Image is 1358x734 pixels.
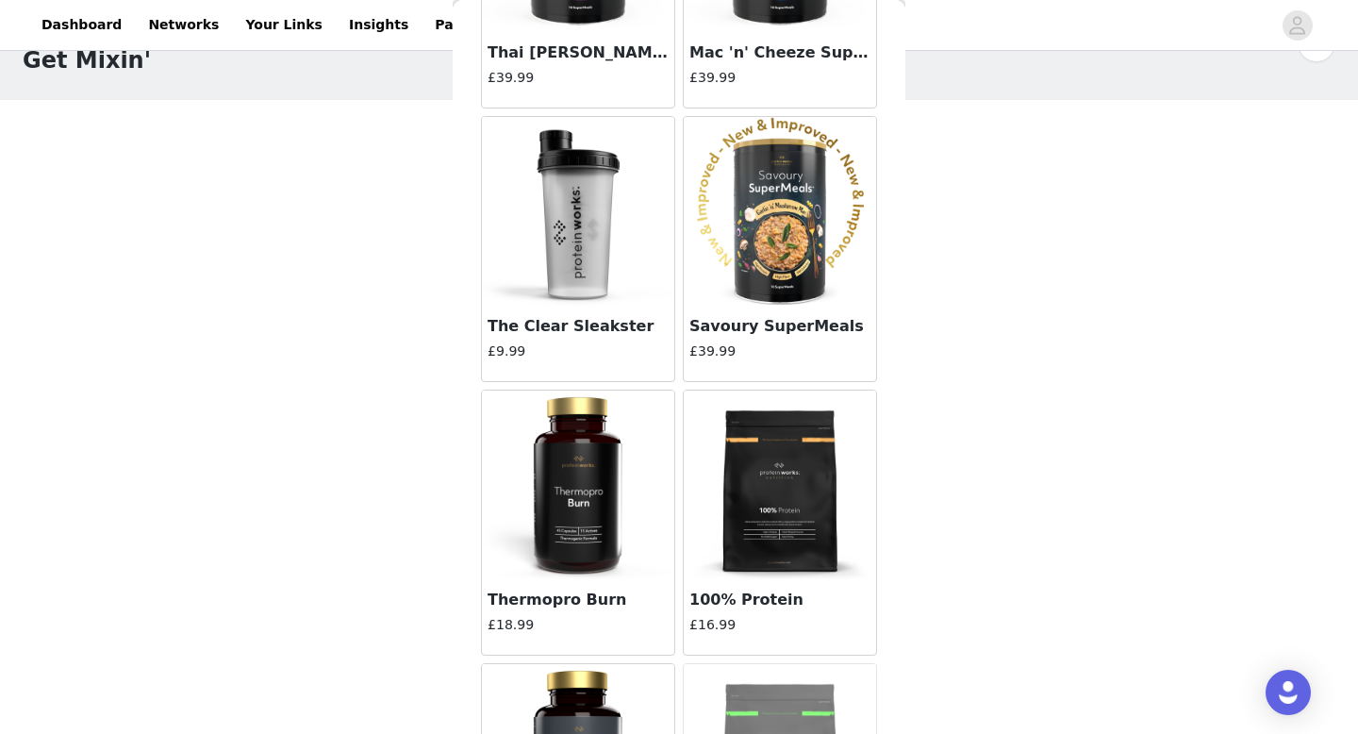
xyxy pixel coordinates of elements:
[488,68,669,88] h4: £39.99
[23,43,151,77] h1: Get Mixin'
[488,589,669,611] h3: Thermopro Burn
[234,4,334,46] a: Your Links
[689,342,870,361] h4: £39.99
[423,4,505,46] a: Payouts
[30,4,133,46] a: Dashboard
[488,615,669,635] h4: £18.99
[689,42,870,64] h3: Mac 'n' Cheeze SuperMeals
[689,615,870,635] h4: £16.99
[686,391,874,579] img: 100% Protein
[689,315,870,338] h3: Savoury SuperMeals
[488,42,669,64] h3: Thai [PERSON_NAME] Sensation SuperMeals
[488,342,669,361] h4: £9.99
[484,117,672,306] img: The Clear Sleakster
[488,315,669,338] h3: The Clear Sleakster
[338,4,420,46] a: Insights
[686,117,874,306] img: Savoury SuperMeals
[1266,670,1311,715] div: Open Intercom Messenger
[1288,10,1306,41] div: avatar
[137,4,230,46] a: Networks
[689,68,870,88] h4: £39.99
[484,391,672,579] img: Thermopro Burn
[689,589,870,611] h3: 100% Protein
